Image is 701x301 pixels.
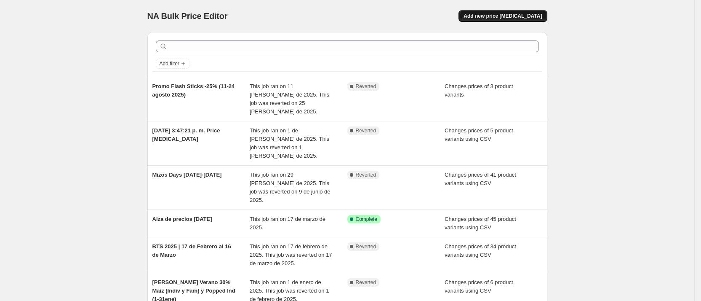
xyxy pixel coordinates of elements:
[445,243,516,258] span: Changes prices of 34 product variants using CSV
[160,60,179,67] span: Add filter
[152,172,222,178] span: Mizos Days [DATE]-[DATE]
[356,83,376,90] span: Reverted
[250,243,332,266] span: This job ran on 17 de febrero de 2025. This job was reverted on 17 de marzo de 2025.
[152,127,220,142] span: [DATE] 3:47:21 p. m. Price [MEDICAL_DATA]
[250,216,325,231] span: This job ran on 17 de marzo de 2025.
[445,216,516,231] span: Changes prices of 45 product variants using CSV
[250,172,331,203] span: This job ran on 29 [PERSON_NAME] de 2025. This job was reverted on 9 de junio de 2025.
[445,83,513,98] span: Changes prices of 3 product variants
[250,83,329,115] span: This job ran on 11 [PERSON_NAME] de 2025. This job was reverted on 25 [PERSON_NAME] de 2025.
[356,279,376,286] span: Reverted
[356,127,376,134] span: Reverted
[458,10,547,22] button: Add new price [MEDICAL_DATA]
[152,216,212,222] span: Alza de precios [DATE]
[356,172,376,178] span: Reverted
[356,243,376,250] span: Reverted
[445,127,513,142] span: Changes prices of 5 product variants using CSV
[152,83,235,98] span: Promo Flash Sticks -25% (11-24 agosto 2025)
[464,13,542,19] span: Add new price [MEDICAL_DATA]
[445,279,513,294] span: Changes prices of 6 product variants using CSV
[356,216,377,223] span: Complete
[445,172,516,186] span: Changes prices of 41 product variants using CSV
[152,243,231,258] span: BTS 2025 | 17 de Febrero al 16 de Marzo
[250,127,329,159] span: This job ran on 1 de [PERSON_NAME] de 2025. This job was reverted on 1 [PERSON_NAME] de 2025.
[156,59,189,69] button: Add filter
[147,11,228,21] span: NA Bulk Price Editor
